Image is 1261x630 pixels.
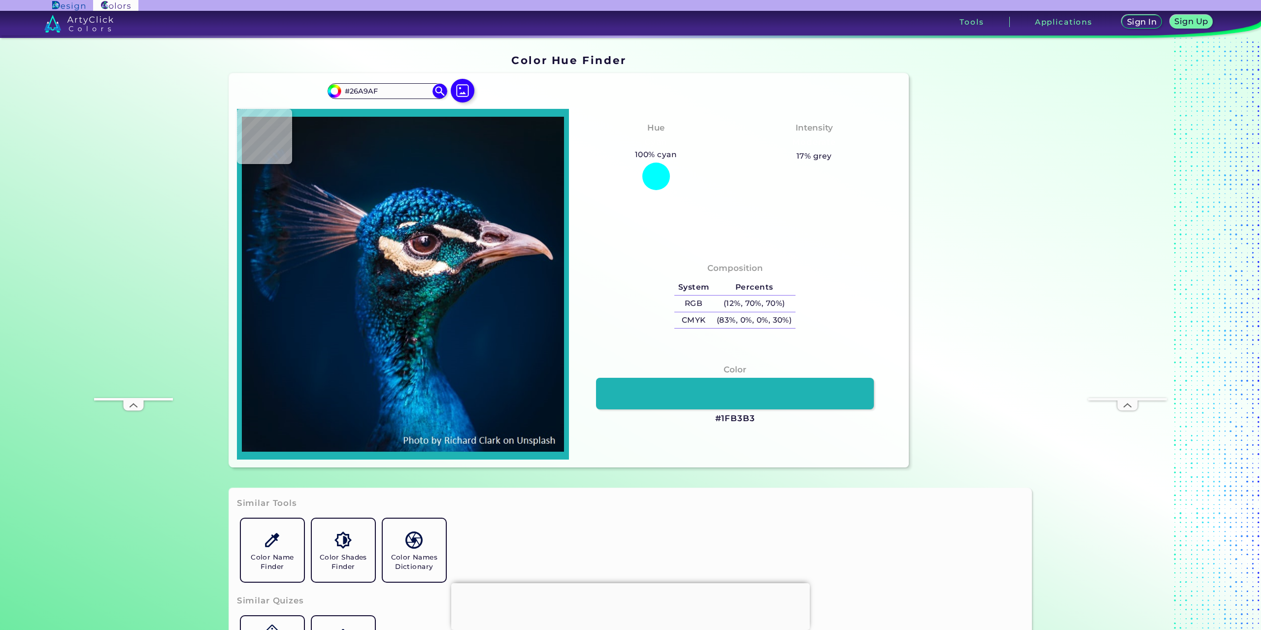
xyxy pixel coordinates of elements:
iframe: Advertisement [451,583,810,628]
img: img_pavlin.jpg [242,114,564,455]
h5: Sign In [1128,18,1155,26]
a: Color Shades Finder [308,515,379,586]
img: icon_color_names_dictionary.svg [405,531,423,549]
h4: Intensity [796,121,833,135]
h5: Sign Up [1176,18,1207,25]
h3: Moderate [788,136,840,148]
h5: (12%, 70%, 70%) [713,296,796,312]
h4: Composition [707,261,763,275]
h3: Applications [1035,18,1093,26]
iframe: Advertisement [94,102,173,398]
h3: Similar Quizes [237,595,304,607]
img: icon_color_name_finder.svg [264,531,281,549]
h5: CMYK [674,312,713,329]
h5: RGB [674,296,713,312]
img: ArtyClick Design logo [52,1,85,10]
a: Sign In [1124,16,1160,28]
h5: (83%, 0%, 0%, 30%) [713,312,796,329]
h3: Similar Tools [237,497,297,509]
h5: Percents [713,279,796,296]
a: Sign Up [1172,16,1211,28]
a: Color Names Dictionary [379,515,450,586]
iframe: Advertisement [913,50,1036,471]
h4: Color [724,363,746,377]
img: icon search [432,84,447,99]
h5: 100% cyan [631,148,681,161]
h3: Cyan [640,136,671,148]
h1: Color Hue Finder [511,53,626,67]
input: type color.. [341,85,433,98]
h5: Color Names Dictionary [387,553,442,571]
h5: Color Shades Finder [316,553,371,571]
img: icon picture [451,79,474,102]
a: Color Name Finder [237,515,308,586]
h5: 17% grey [796,150,832,163]
img: icon_color_shades.svg [334,531,352,549]
h5: Color Name Finder [245,553,300,571]
h5: System [674,279,713,296]
h3: #1FB3B3 [715,413,755,425]
iframe: Advertisement [1088,102,1167,398]
h4: Hue [647,121,664,135]
h3: Tools [960,18,984,26]
img: logo_artyclick_colors_white.svg [44,15,114,33]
